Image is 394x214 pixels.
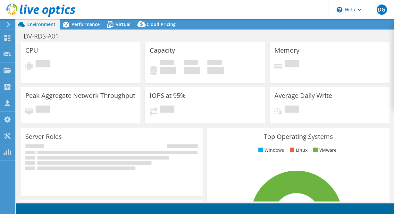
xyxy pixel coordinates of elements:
h3: Peak Aggregate Network Throughput [25,92,135,99]
span: Pending [36,60,50,69]
h3: Capacity [150,47,175,54]
span: Free [184,60,198,67]
span: Cloud Pricing [147,21,176,27]
h3: Average Daily Write [274,92,332,99]
h3: Server Roles [25,133,62,140]
span: Pending [36,106,50,114]
li: Linux [288,147,307,154]
span: Used [160,60,174,67]
span: DG [377,4,387,15]
h3: IOPS at 95% [150,92,186,99]
h4: 0 GiB [184,67,200,74]
span: Performance [71,21,100,27]
h4: 0 GiB [160,67,176,74]
h1: DV-RDS-A01 [21,33,69,40]
span: Environment [27,21,55,27]
span: Total [207,60,222,67]
svg: \n [337,7,342,13]
li: Windows [257,147,284,154]
h3: Top Operating Systems [212,133,384,140]
h4: 0 GiB [207,67,224,74]
span: Pending [285,106,299,114]
li: VMware [312,147,337,154]
h3: Memory [274,47,299,54]
span: Virtual [116,21,130,27]
span: Pending [160,106,174,114]
span: Pending [285,60,299,69]
h3: CPU [25,47,38,54]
